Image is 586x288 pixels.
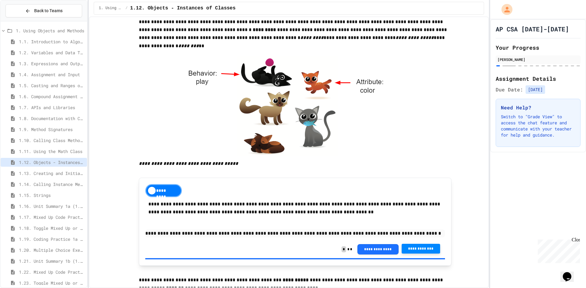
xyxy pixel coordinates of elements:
span: 1.21. Unit Summary 1b (1.7-1.15) [19,258,85,264]
div: [PERSON_NAME] [497,57,579,62]
span: 1.14. Calling Instance Methods [19,181,85,187]
span: 1.18. Toggle Mixed Up or Write Code Practice 1.1-1.6 [19,225,85,231]
span: 1.12. Objects - Instances of Classes [130,5,236,12]
p: Switch to "Grade View" to access the chat feature and communicate with your teacher for help and ... [501,114,575,138]
span: Back to Teams [34,8,63,14]
span: 1.23. Toggle Mixed Up or Write Code Practice 1b (1.7-1.15) [19,280,85,286]
span: 1.4. Assignment and Input [19,71,85,78]
span: 1.3. Expressions and Output [New] [19,60,85,67]
iframe: chat widget [535,237,580,263]
span: 1.8. Documentation with Comments and Preconditions [19,115,85,122]
span: 1.5. Casting and Ranges of Values [19,82,85,89]
span: 1.13. Creating and Initializing Objects: Constructors [19,170,85,176]
iframe: chat widget [560,264,580,282]
span: 1.10. Calling Class Methods [19,137,85,144]
span: 1.15. Strings [19,192,85,198]
span: 1.20. Multiple Choice Exercises for Unit 1a (1.1-1.6) [19,247,85,253]
span: 1.12. Objects - Instances of Classes [19,159,85,165]
h2: Assignment Details [496,74,581,83]
span: 1.9. Method Signatures [19,126,85,133]
span: 1.17. Mixed Up Code Practice 1.1-1.6 [19,214,85,220]
span: [DATE] [526,85,545,94]
span: 1.22. Mixed Up Code Practice 1b (1.7-1.15) [19,269,85,275]
div: Chat with us now!Close [2,2,42,39]
h2: Your Progress [496,43,581,52]
span: 1.7. APIs and Libraries [19,104,85,111]
h1: AP CSA [DATE]-[DATE] [496,25,569,33]
span: 1.1. Introduction to Algorithms, Programming, and Compilers [19,38,85,45]
span: 1.6. Compound Assignment Operators [19,93,85,100]
span: 1.2. Variables and Data Types [19,49,85,56]
span: 1. Using Objects and Methods [99,6,123,11]
div: My Account [495,2,514,16]
span: 1.16. Unit Summary 1a (1.1-1.6) [19,203,85,209]
span: Due Date: [496,86,523,93]
span: / [125,6,128,11]
span: 1.19. Coding Practice 1a (1.1-1.6) [19,236,85,242]
h3: Need Help? [501,104,575,111]
span: 1. Using Objects and Methods [16,27,85,34]
span: 1.11. Using the Math Class [19,148,85,155]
